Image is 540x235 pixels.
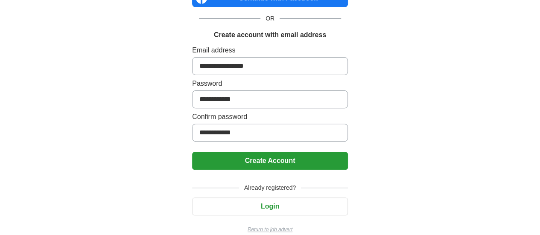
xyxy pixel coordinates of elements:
[192,78,348,89] label: Password
[192,197,348,215] button: Login
[192,203,348,210] a: Login
[192,112,348,122] label: Confirm password
[192,45,348,55] label: Email address
[192,226,348,233] a: Return to job advert
[239,183,301,192] span: Already registered?
[214,30,326,40] h1: Create account with email address
[192,152,348,170] button: Create Account
[260,14,280,23] span: OR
